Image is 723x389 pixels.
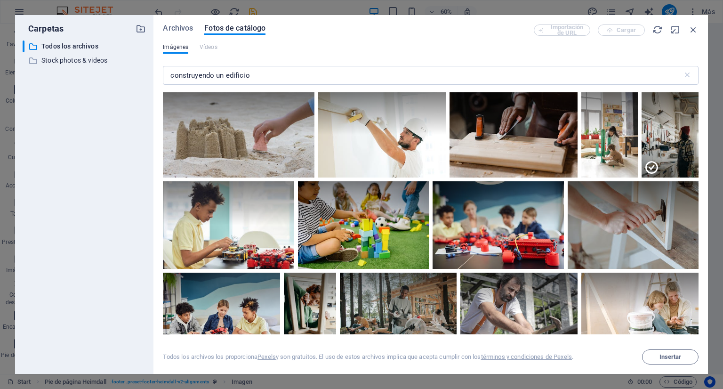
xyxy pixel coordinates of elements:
[23,55,146,66] div: Stock photos & videos
[481,353,572,360] a: términos y condiciones de Pexels
[257,353,276,360] a: Pexels
[163,353,573,361] div: Todos los archivos los proporciona y son gratuitos. El uso de estos archivos implica que acepta c...
[642,349,699,365] button: Insertar
[670,24,681,35] i: Minimizar
[163,23,193,34] span: Archivos
[41,55,129,66] p: Stock photos & videos
[136,24,146,34] i: Crear carpeta
[688,24,699,35] i: Cerrar
[652,24,663,35] i: Volver a cargar
[23,41,24,52] div: ​
[659,354,682,360] span: Insertar
[200,41,217,53] span: Vídeos
[41,41,129,52] p: Todos los archivos
[23,23,64,35] p: Carpetas
[163,41,188,53] span: Imágenes
[204,23,265,34] span: Fotos de catálogo
[163,66,682,85] input: Buscar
